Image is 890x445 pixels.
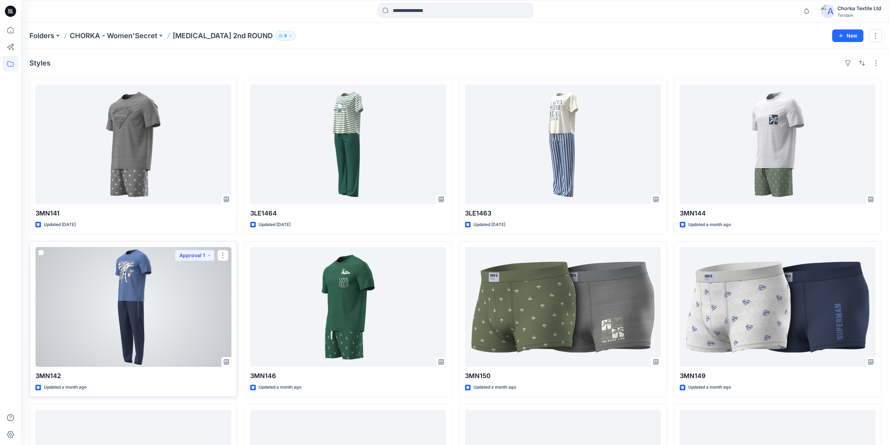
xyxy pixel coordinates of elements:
p: 3MN150 [465,371,661,381]
p: Updated [DATE] [259,221,290,228]
a: 3MN146 [250,247,446,367]
a: 3MN144 [680,84,876,204]
a: 3LE1464 [250,84,446,204]
a: 3MN141 [35,84,231,204]
p: [MEDICAL_DATA] 2nd ROUND [173,31,273,41]
a: 3MN142 [35,247,231,367]
div: Chorka Textile Ltd [837,4,881,13]
button: 8 [275,31,296,41]
p: Updated a month ago [259,384,301,391]
img: avatar [821,4,835,18]
p: 3LE1463 [465,208,661,218]
a: 3MN149 [680,247,876,367]
a: Folders [29,31,54,41]
p: 3MN142 [35,371,231,381]
p: 8 [284,32,287,40]
a: 3MN150 [465,247,661,367]
div: Tendam [837,13,881,18]
p: 3MN149 [680,371,876,381]
p: Updated a month ago [44,384,87,391]
p: 3MN144 [680,208,876,218]
p: Updated [DATE] [473,221,505,228]
p: Updated a month ago [473,384,516,391]
a: 3LE1463 [465,84,661,204]
p: 3MN146 [250,371,446,381]
p: Updated a month ago [688,221,731,228]
p: 3MN141 [35,208,231,218]
a: CHORKA - Women'Secret [70,31,157,41]
h4: Styles [29,59,50,67]
button: New [832,29,863,42]
p: Updated a month ago [688,384,731,391]
p: Updated [DATE] [44,221,76,228]
p: 3LE1464 [250,208,446,218]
